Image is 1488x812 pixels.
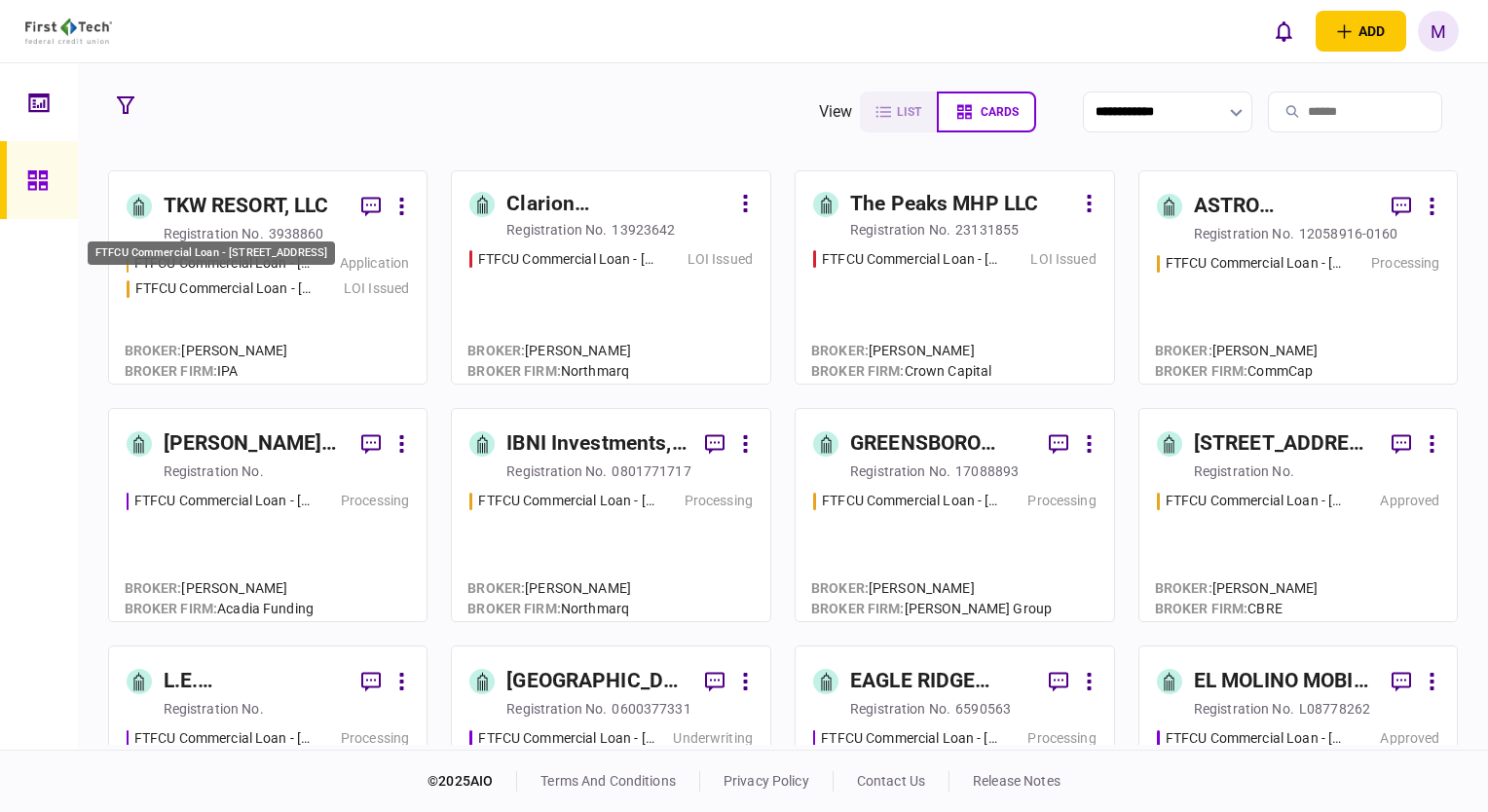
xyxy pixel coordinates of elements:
[1138,170,1459,385] a: ASTRO PROPERTIES LLCregistration no.12058916-0160FTFCU Commercial Loan - 1650 S Carbon Ave Price ...
[850,666,1033,697] div: EAGLE RIDGE EQUITY LLC
[1138,408,1459,622] a: [STREET_ADDRESS], LLCregistration no.FTFCU Commercial Loan - 7600 Harpers Green Way Chesterfield ...
[1194,224,1294,243] div: registration no.
[1027,728,1096,749] div: Processing
[269,224,324,243] div: 3938860
[1299,699,1370,719] div: L08778262
[850,189,1038,220] div: The Peaks MHP LLC
[1166,253,1345,274] div: FTFCU Commercial Loan - 1650 S Carbon Ave Price UT
[467,341,631,361] div: [PERSON_NAME]
[1371,253,1439,274] div: Processing
[125,601,218,616] span: broker firm :
[850,461,950,481] div: registration no.
[506,428,689,460] div: IBNI Investments, LLC
[88,241,335,266] div: FTFCU Commercial Loan - [STREET_ADDRESS]
[506,189,730,220] div: Clarion [PERSON_NAME] LLC
[1155,578,1319,599] div: [PERSON_NAME]
[451,170,771,385] a: Clarion [PERSON_NAME] LLCregistration no.13923642FTFCU Commercial Loan - 49 Dennis Lane Clarion P...
[467,343,525,358] span: Broker :
[1194,699,1294,719] div: registration no.
[164,224,264,243] div: registration no.
[125,580,182,596] span: Broker :
[1155,599,1319,619] div: CBRE
[850,220,950,240] div: registration no.
[811,361,991,382] div: Crown Capital
[540,773,676,789] a: terms and conditions
[955,220,1019,240] div: 23131855
[850,428,1033,460] div: GREENSBORO ESTATES LLC
[1155,363,1248,379] span: broker firm :
[1380,728,1439,749] div: Approved
[795,408,1115,622] a: GREENSBORO ESTATES LLCregistration no.17088893FTFCU Commercial Loan - 1770 Allens Circle Greensbo...
[860,92,937,132] button: list
[125,363,218,379] span: broker firm :
[685,491,753,511] div: Processing
[164,428,347,460] div: [PERSON_NAME] Regency Partners LLC
[1155,343,1212,358] span: Broker :
[340,253,409,274] div: Application
[1263,11,1304,52] button: open notifications list
[1316,11,1406,52] button: open adding identity options
[125,341,288,361] div: [PERSON_NAME]
[811,580,869,596] span: Broker :
[612,220,675,240] div: 13923642
[341,491,409,511] div: Processing
[819,100,853,124] div: view
[981,105,1019,119] span: cards
[1027,491,1096,511] div: Processing
[134,491,315,511] div: FTFCU Commercial Loan - 6 Dunbar Rd Monticello NY
[506,461,607,481] div: registration no.
[164,461,264,481] div: registration no.
[850,699,950,719] div: registration no.
[612,699,690,719] div: 0600377331
[1194,461,1294,481] div: registration no.
[1155,341,1319,361] div: [PERSON_NAME]
[478,491,657,511] div: FTFCU Commercial Loan - 6 Uvalde Road Houston TX
[451,408,771,622] a: IBNI Investments, LLCregistration no.0801771717FTFCU Commercial Loan - 6 Uvalde Road Houston TX P...
[467,601,561,616] span: broker firm :
[506,666,689,697] div: [GEOGRAPHIC_DATA] PASSAIC, LLC
[955,461,1019,481] div: 17088893
[467,361,631,382] div: Northmarq
[164,191,329,222] div: TKW RESORT, LLC
[506,220,607,240] div: registration no.
[955,699,1011,719] div: 6590563
[428,771,517,792] div: © 2025 AIO
[1194,191,1377,222] div: ASTRO PROPERTIES LLC
[125,599,314,619] div: Acadia Funding
[724,773,809,789] a: privacy policy
[467,363,561,379] span: broker firm :
[467,578,631,599] div: [PERSON_NAME]
[125,361,288,382] div: IPA
[795,170,1115,385] a: The Peaks MHP LLCregistration no.23131855FTFCU Commercial Loan - 6110 N US Hwy 89 Flagstaff AZLOI...
[811,363,905,379] span: broker firm :
[108,170,428,385] a: TKW RESORT, LLCregistration no.3938860FTFCU Commercial Loan - 1402 Boone StreetApplicationFTFCU C...
[1380,491,1439,511] div: Approved
[467,580,525,596] span: Broker :
[341,728,409,749] div: Processing
[811,599,1052,619] div: [PERSON_NAME] Group
[164,666,347,697] div: L.E. [PERSON_NAME] Properties Inc.
[857,773,925,789] a: contact us
[612,461,690,481] div: 0801771717
[811,601,905,616] span: broker firm :
[1155,601,1248,616] span: broker firm :
[125,578,314,599] div: [PERSON_NAME]
[1155,580,1212,596] span: Broker :
[811,578,1052,599] div: [PERSON_NAME]
[1418,11,1459,52] button: M
[344,278,409,299] div: LOI Issued
[108,408,428,622] a: [PERSON_NAME] Regency Partners LLCregistration no.FTFCU Commercial Loan - 6 Dunbar Rd Monticello ...
[134,728,315,749] div: FTFCU Commercial Loan - 25590 Avenue Stafford
[821,728,1001,749] div: FTFCU Commercial Loan - 26095 Kestrel Dr Evan Mills NY
[822,491,1001,511] div: FTFCU Commercial Loan - 1770 Allens Circle Greensboro GA
[811,343,869,358] span: Broker :
[973,773,1060,789] a: release notes
[506,699,607,719] div: registration no.
[1166,491,1345,511] div: FTFCU Commercial Loan - 7600 Harpers Green Way Chesterfield
[897,105,921,119] span: list
[811,341,991,361] div: [PERSON_NAME]
[673,728,753,749] div: Underwriting
[937,92,1036,132] button: cards
[135,278,315,299] div: FTFCU Commercial Loan - 2410 Charleston Highway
